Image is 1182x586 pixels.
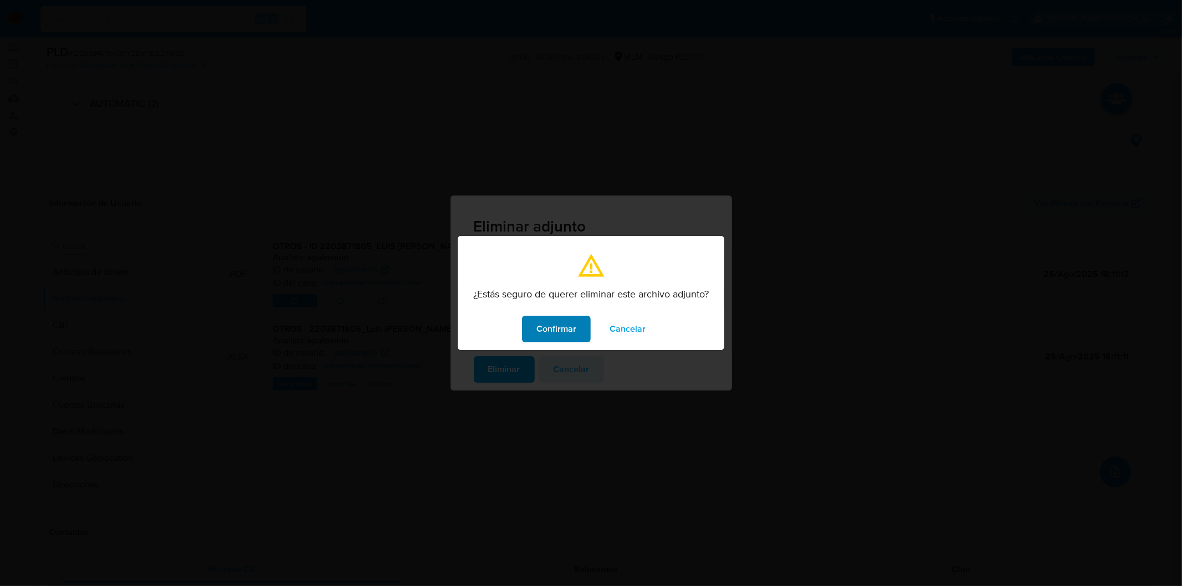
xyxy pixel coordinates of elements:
[595,316,660,342] button: modal_confirmation.cancel
[458,236,724,350] div: modal_confirmation.title
[536,317,576,341] span: Confirmar
[610,317,646,341] span: Cancelar
[473,288,709,300] p: ¿Estás seguro de querer eliminar este archivo adjunto?
[522,316,591,342] button: modal_confirmation.confirm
